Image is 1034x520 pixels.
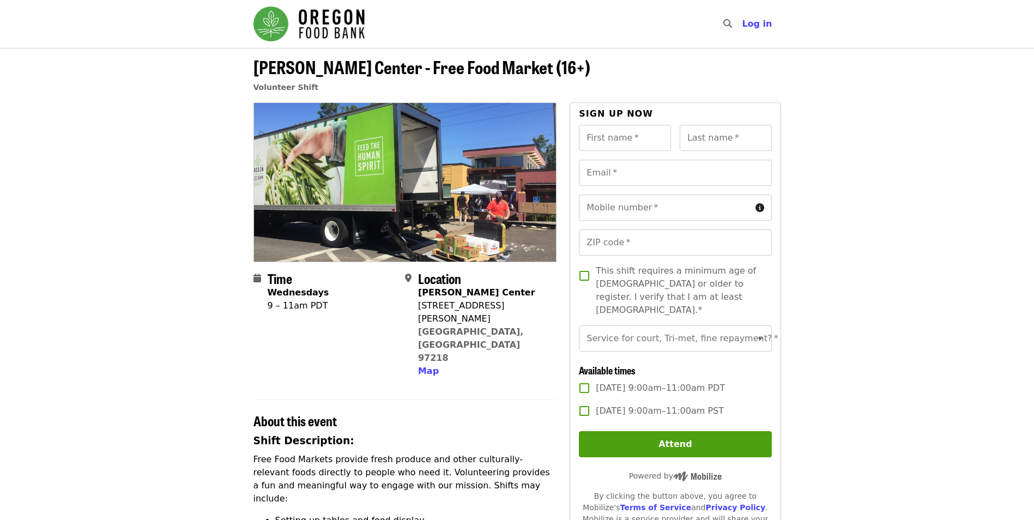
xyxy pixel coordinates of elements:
span: Location [418,269,461,288]
div: 9 – 11am PDT [268,299,329,312]
input: Email [579,160,771,186]
i: search icon [723,19,732,29]
input: Last name [680,125,772,151]
img: Oregon Food Bank - Home [253,7,365,41]
strong: Wednesdays [268,287,329,298]
i: calendar icon [253,273,261,283]
span: About this event [253,411,337,430]
img: Ortiz Center - Free Food Market (16+) organized by Oregon Food Bank [254,103,557,261]
input: Mobile number [579,195,751,221]
a: [GEOGRAPHIC_DATA], [GEOGRAPHIC_DATA] 97218 [418,326,524,363]
p: Free Food Markets provide fresh produce and other culturally-relevant foods directly to people wh... [253,453,557,505]
input: First name [579,125,671,151]
img: Powered by Mobilize [673,471,722,481]
span: Powered by [629,471,722,480]
h3: Shift Description: [253,433,557,449]
button: Map [418,365,439,378]
span: Available times [579,363,636,377]
span: [DATE] 9:00am–11:00am PDT [596,382,725,395]
a: Terms of Service [620,503,691,512]
span: Log in [742,19,772,29]
button: Attend [579,431,771,457]
span: [PERSON_NAME] Center - Free Food Market (16+) [253,54,590,80]
div: [STREET_ADDRESS][PERSON_NAME] [418,299,548,325]
span: Time [268,269,292,288]
strong: [PERSON_NAME] Center [418,287,535,298]
i: circle-info icon [755,203,764,213]
a: Volunteer Shift [253,83,319,92]
a: Privacy Policy [705,503,765,512]
button: Log in [733,13,781,35]
input: Search [739,11,747,37]
span: [DATE] 9:00am–11:00am PST [596,404,724,418]
input: ZIP code [579,229,771,256]
button: Open [753,331,768,346]
span: Sign up now [579,108,653,119]
span: This shift requires a minimum age of [DEMOGRAPHIC_DATA] or older to register. I verify that I am ... [596,264,763,317]
i: map-marker-alt icon [405,273,412,283]
span: Map [418,366,439,376]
